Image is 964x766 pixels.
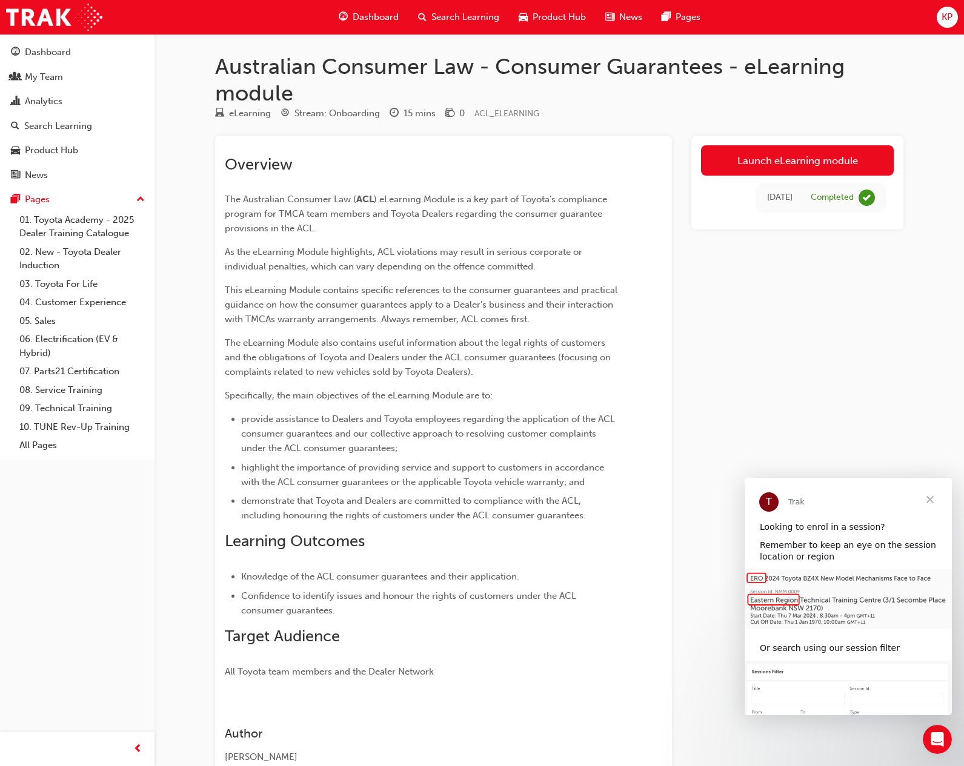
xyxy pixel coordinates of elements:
a: car-iconProduct Hub [509,5,596,30]
span: KP [942,10,952,24]
span: The Australian Consumer Law ( [225,194,356,205]
div: Stream: Onboarding [294,107,380,121]
span: search-icon [418,10,427,25]
span: Target Audience [225,627,340,645]
span: car-icon [519,10,528,25]
span: Product Hub [533,10,586,24]
span: news-icon [605,10,614,25]
div: My Team [25,70,63,84]
span: News [619,10,642,24]
a: Product Hub [5,139,150,162]
div: Analytics [25,94,62,108]
div: 15 mins [404,107,436,121]
a: News [5,164,150,187]
a: 04. Customer Experience [15,293,150,312]
span: All Toyota team members and the Dealer Network [225,666,434,677]
div: Search Learning [24,119,92,133]
a: 01. Toyota Academy - 2025 Dealer Training Catalogue [15,211,150,243]
span: ACL [356,194,374,205]
div: Duration [390,106,436,121]
span: Search Learning [431,10,499,24]
a: news-iconNews [596,5,652,30]
span: Learning resource code [474,108,539,119]
a: Launch eLearning module [701,145,894,176]
h1: Australian Consumer Law - Consumer Guarantees - eLearning module [215,53,903,106]
div: eLearning [229,107,271,121]
div: Price [445,106,465,121]
span: Pages [676,10,700,24]
button: KP [937,7,958,28]
div: Product Hub [25,144,78,157]
a: 06. Electrification (EV & Hybrid) [15,330,150,362]
span: As the eLearning Module highlights, ACL violations may result in serious corporate or individual ... [225,246,585,272]
a: Analytics [5,90,150,113]
span: pages-icon [662,10,671,25]
a: guage-iconDashboard [329,5,408,30]
span: car-icon [11,145,20,156]
span: The eLearning Module also contains useful information about the legal rights of customers and the... [225,337,613,377]
a: 07. Parts21 Certification [15,362,150,381]
div: Type [215,106,271,121]
div: Wed Apr 19 2023 22:00:00 GMT+0800 (Australian Western Standard Time) [767,191,793,205]
span: guage-icon [339,10,348,25]
span: chart-icon [11,96,20,107]
a: All Pages [15,436,150,455]
span: pages-icon [11,194,20,205]
span: ) eLearning Module is a key part of Toyota’s compliance program for TMCA team members and Toyota ... [225,194,610,234]
h3: Author [225,727,619,741]
span: provide assistance to Dealers and Toyota employees regarding the application of the ACL consumer ... [241,414,617,454]
a: 05. Sales [15,312,150,331]
span: This eLearning Module contains specific references to the consumer guarantees and practical guida... [225,285,620,325]
iframe: Intercom live chat message [745,478,952,715]
a: Search Learning [5,115,150,137]
span: guage-icon [11,47,20,58]
a: search-iconSearch Learning [408,5,509,30]
span: prev-icon [133,742,142,757]
span: clock-icon [390,108,399,119]
img: Trak [6,4,102,31]
span: learningResourceType_ELEARNING-icon [215,108,224,119]
span: Specifically, the main objectives of the eLearning Module are to: [225,390,493,401]
button: DashboardMy TeamAnalyticsSearch LearningProduct HubNews [5,39,150,188]
span: Knowledge of the ACL consumer guarantees and their application. [241,571,519,582]
div: News [25,168,48,182]
div: Pages [25,193,50,206]
a: 08. Service Training [15,381,150,400]
a: My Team [5,66,150,88]
span: target-icon [281,108,290,119]
span: Dashboard [353,10,399,24]
a: 03. Toyota For Life [15,275,150,294]
span: highlight the importance of providing service and support to customers in accordance with the ACL... [241,462,607,487]
a: 10. TUNE Rev-Up Training [15,418,150,437]
span: people-icon [11,72,20,83]
div: 0 [459,107,465,121]
a: pages-iconPages [652,5,710,30]
button: Pages [5,188,150,211]
iframe: Intercom live chat [923,725,952,754]
span: up-icon [136,192,145,208]
a: 02. New - Toyota Dealer Induction [15,243,150,275]
span: Confidence to identify issues and honour the rights of customers under the ACL consumer guarantees. [241,590,579,616]
div: Completed [811,192,854,203]
span: money-icon [445,108,454,119]
div: Dashboard [25,45,71,59]
span: demonstrate that Toyota and Dealers are committed to compliance with the ACL, including honouring... [241,495,586,521]
span: learningRecordVerb_COMPLETE-icon [859,190,875,206]
span: search-icon [11,121,19,132]
a: Dashboard [5,41,150,64]
a: 09. Technical Training [15,399,150,418]
span: Overview [225,155,293,174]
div: [PERSON_NAME] [225,750,619,764]
div: Stream [281,106,380,121]
span: Learning Outcomes [225,532,365,550]
span: news-icon [11,170,20,181]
